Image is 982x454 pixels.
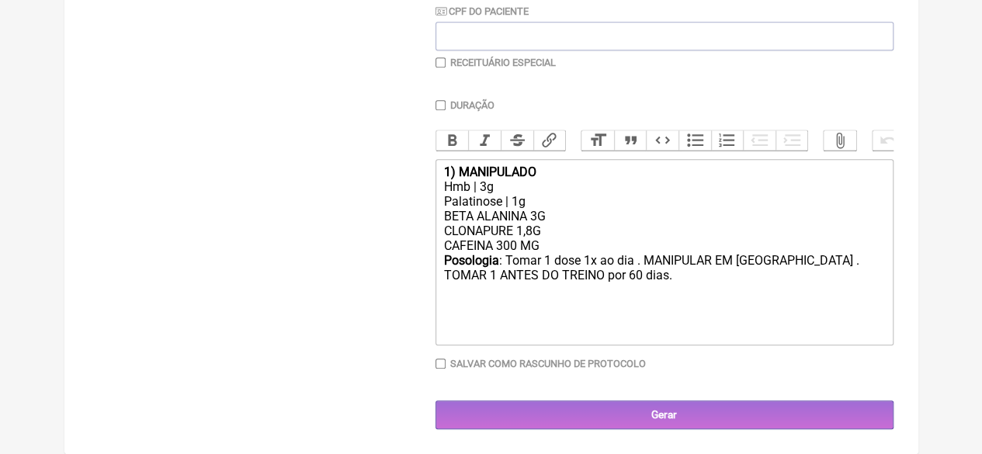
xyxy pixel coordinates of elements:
div: Palatinose | 1g [443,194,884,209]
button: Code [646,130,678,151]
button: Strikethrough [501,130,533,151]
button: Quote [614,130,647,151]
div: : Tomar 1 dose 1x ao dia . MANIPULAR EM [GEOGRAPHIC_DATA] . TOMAR 1 ANTES DO TREINO por 60 dias. [443,253,884,297]
div: Hmb | 3g [443,179,884,194]
button: Decrease Level [743,130,776,151]
button: Attach Files [824,130,856,151]
strong: Posologia [443,253,498,268]
button: Bullets [678,130,711,151]
input: Gerar [435,400,894,429]
label: Duração [450,99,494,111]
div: BETA ALANINA 3G CLONAPURE 1,8G CAFEINA 300 MG [443,209,884,253]
button: Heading [581,130,614,151]
button: Increase Level [776,130,808,151]
button: Bold [436,130,469,151]
label: CPF do Paciente [435,5,529,17]
button: Link [533,130,566,151]
button: Numbers [711,130,744,151]
button: Undo [873,130,905,151]
label: Salvar como rascunho de Protocolo [450,358,646,369]
strong: 1) MANIPULADO [443,165,536,179]
label: Receituário Especial [450,57,556,68]
button: Italic [468,130,501,151]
